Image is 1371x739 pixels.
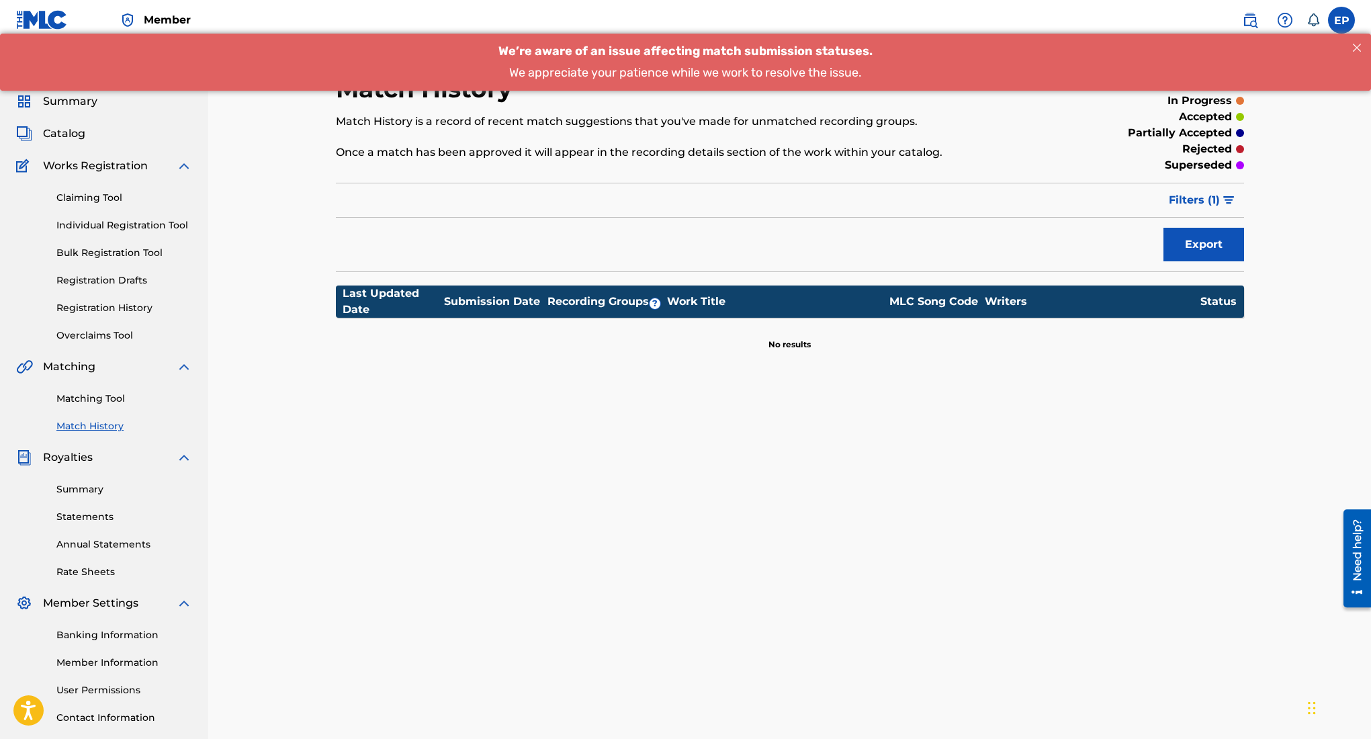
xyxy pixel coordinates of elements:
[545,294,666,310] div: Recording Groups
[56,273,192,288] a: Registration Drafts
[56,191,192,205] a: Claiming Tool
[43,126,85,142] span: Catalog
[509,32,862,46] span: We appreciate your patience while we work to resolve the issue.
[16,449,32,466] img: Royalties
[498,10,873,25] span: We’re aware of an issue affecting match submission statuses.
[768,322,811,351] p: No results
[16,359,33,375] img: Matching
[1333,505,1371,613] iframe: Resource Center
[1128,125,1232,141] p: partially accepted
[1242,12,1258,28] img: search
[43,158,148,174] span: Works Registration
[56,683,192,697] a: User Permissions
[16,126,85,142] a: CatalogCatalog
[56,711,192,725] a: Contact Information
[16,93,97,110] a: SummarySummary
[667,294,882,310] div: Work Title
[1182,141,1232,157] p: rejected
[1200,294,1237,310] div: Status
[336,144,1035,161] p: Once a match has been approved it will appear in the recording details section of the work within...
[176,449,192,466] img: expand
[56,419,192,433] a: Match History
[43,359,95,375] span: Matching
[56,246,192,260] a: Bulk Registration Tool
[16,158,34,174] img: Works Registration
[56,656,192,670] a: Member Information
[56,301,192,315] a: Registration History
[1161,183,1244,217] button: Filters (1)
[120,12,136,28] img: Top Rightsholder
[1307,13,1320,27] div: Notifications
[16,10,68,30] img: MLC Logo
[1277,12,1293,28] img: help
[16,595,32,611] img: Member Settings
[883,294,984,310] div: MLC Song Code
[43,449,93,466] span: Royalties
[56,565,192,579] a: Rate Sheets
[176,158,192,174] img: expand
[1237,7,1264,34] a: Public Search
[1308,688,1316,728] div: Drag
[56,218,192,232] a: Individual Registration Tool
[56,628,192,642] a: Banking Information
[176,595,192,611] img: expand
[176,359,192,375] img: expand
[336,114,1035,130] p: Match History is a record of recent match suggestions that you've made for unmatched recording gr...
[343,286,443,318] div: Last Updated Date
[1179,109,1232,125] p: accepted
[985,294,1200,310] div: Writers
[650,298,660,309] span: ?
[43,595,138,611] span: Member Settings
[1165,157,1232,173] p: superseded
[56,329,192,343] a: Overclaims Tool
[1163,228,1244,261] button: Export
[1167,93,1232,109] p: in progress
[16,126,32,142] img: Catalog
[1304,675,1371,739] iframe: Chat Widget
[16,93,32,110] img: Summary
[56,537,192,552] a: Annual Statements
[43,93,97,110] span: Summary
[144,12,191,28] span: Member
[1223,196,1235,204] img: filter
[444,294,545,310] div: Submission Date
[1169,192,1220,208] span: Filters ( 1 )
[1272,7,1298,34] div: Help
[56,392,192,406] a: Matching Tool
[56,482,192,496] a: Summary
[1328,7,1355,34] div: User Menu
[56,510,192,524] a: Statements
